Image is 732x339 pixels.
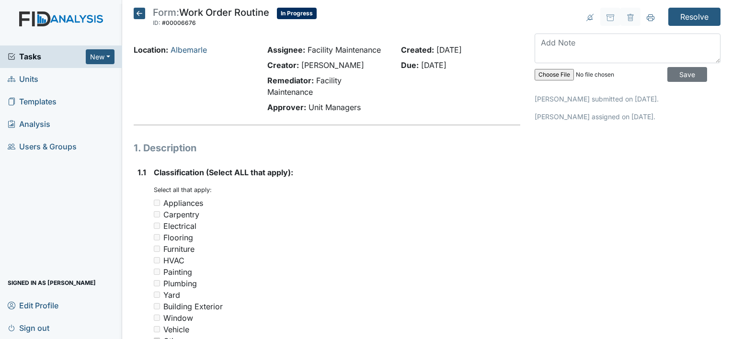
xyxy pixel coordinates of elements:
[163,255,184,266] div: HVAC
[667,67,707,82] input: Save
[301,60,364,70] span: [PERSON_NAME]
[153,8,269,29] div: Work Order Routine
[163,312,193,324] div: Window
[154,257,160,263] input: HVAC
[267,60,299,70] strong: Creator:
[277,8,317,19] span: In Progress
[134,45,168,55] strong: Location:
[309,102,361,112] span: Unit Managers
[154,234,160,240] input: Flooring
[134,141,520,155] h1: 1. Description
[267,45,305,55] strong: Assignee:
[401,60,419,70] strong: Due:
[153,19,160,26] span: ID:
[154,269,160,275] input: Painting
[8,94,57,109] span: Templates
[162,19,196,26] span: #00006676
[86,49,114,64] button: New
[8,72,38,87] span: Units
[154,200,160,206] input: Appliances
[154,211,160,217] input: Carpentry
[535,112,721,122] p: [PERSON_NAME] assigned on [DATE].
[436,45,462,55] span: [DATE]
[8,117,50,132] span: Analysis
[421,60,446,70] span: [DATE]
[171,45,207,55] a: Albemarle
[154,303,160,309] input: Building Exterior
[8,298,58,313] span: Edit Profile
[267,102,306,112] strong: Approver:
[668,8,721,26] input: Resolve
[163,301,223,312] div: Building Exterior
[535,94,721,104] p: [PERSON_NAME] submitted on [DATE].
[154,280,160,286] input: Plumbing
[163,232,193,243] div: Flooring
[163,278,197,289] div: Plumbing
[154,246,160,252] input: Furniture
[153,7,179,18] span: Form:
[154,223,160,229] input: Electrical
[154,326,160,332] input: Vehicle
[163,289,180,301] div: Yard
[401,45,434,55] strong: Created:
[8,275,96,290] span: Signed in as [PERSON_NAME]
[137,167,146,178] label: 1.1
[154,292,160,298] input: Yard
[163,266,192,278] div: Painting
[163,324,189,335] div: Vehicle
[154,168,293,177] span: Classification (Select ALL that apply):
[163,220,196,232] div: Electrical
[154,186,212,193] small: Select all that apply:
[154,315,160,321] input: Window
[8,320,49,335] span: Sign out
[163,197,203,209] div: Appliances
[163,243,194,255] div: Furniture
[8,139,77,154] span: Users & Groups
[308,45,381,55] span: Facility Maintenance
[163,209,199,220] div: Carpentry
[267,76,314,85] strong: Remediator:
[8,51,86,62] a: Tasks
